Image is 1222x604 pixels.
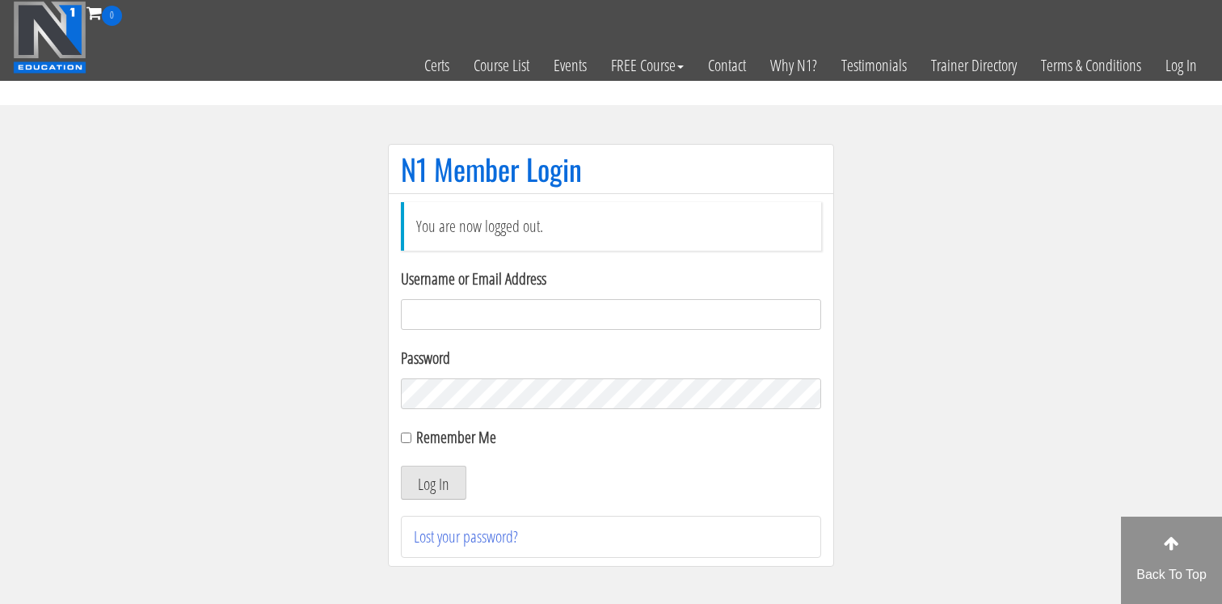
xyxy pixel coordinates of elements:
a: Trainer Directory [919,26,1029,105]
button: Log In [401,466,466,500]
a: Events [541,26,599,105]
li: You are now logged out. [401,202,821,251]
a: 0 [86,2,122,23]
a: Certs [412,26,461,105]
a: FREE Course [599,26,696,105]
label: Remember Me [416,426,496,448]
span: 0 [102,6,122,26]
a: Lost your password? [414,526,518,547]
a: Contact [696,26,758,105]
a: Log In [1153,26,1209,105]
label: Username or Email Address [401,267,821,291]
p: Back To Top [1121,565,1222,585]
label: Password [401,346,821,370]
a: Course List [461,26,541,105]
a: Terms & Conditions [1029,26,1153,105]
a: Testimonials [829,26,919,105]
a: Why N1? [758,26,829,105]
img: n1-education [13,1,86,74]
h1: N1 Member Login [401,153,821,185]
